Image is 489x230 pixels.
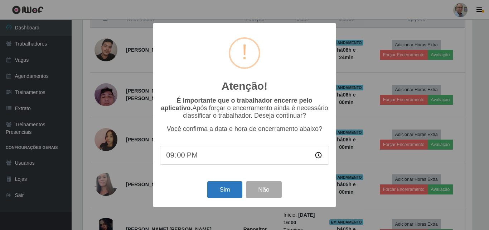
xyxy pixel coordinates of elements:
button: Não [246,181,281,198]
p: Você confirma a data e hora de encerramento abaixo? [160,125,329,133]
b: É importante que o trabalhador encerre pelo aplicativo. [161,97,312,112]
button: Sim [207,181,242,198]
p: Após forçar o encerramento ainda é necessário classificar o trabalhador. Deseja continuar? [160,97,329,119]
h2: Atenção! [222,80,267,93]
